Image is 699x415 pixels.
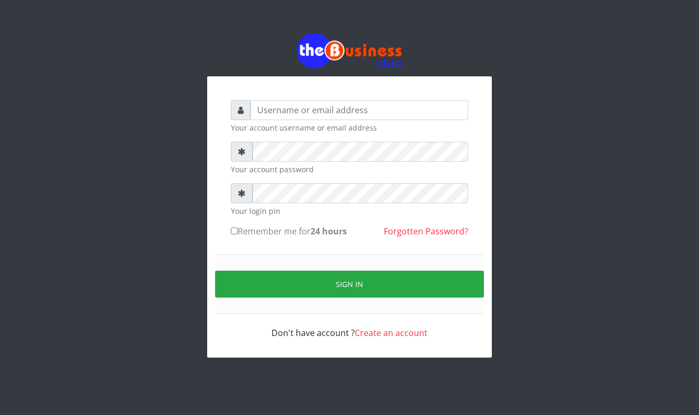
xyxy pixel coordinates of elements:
[250,100,468,120] input: Username or email address
[231,164,468,175] small: Your account password
[231,225,347,238] label: Remember me for
[231,314,468,339] div: Don't have account ?
[310,225,347,237] b: 24 hours
[215,271,484,298] button: Sign in
[355,327,428,339] a: Create an account
[231,205,468,216] small: Your login pin
[231,122,468,133] small: Your account username or email address
[231,228,238,234] input: Remember me for24 hours
[384,225,468,237] a: Forgotten Password?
